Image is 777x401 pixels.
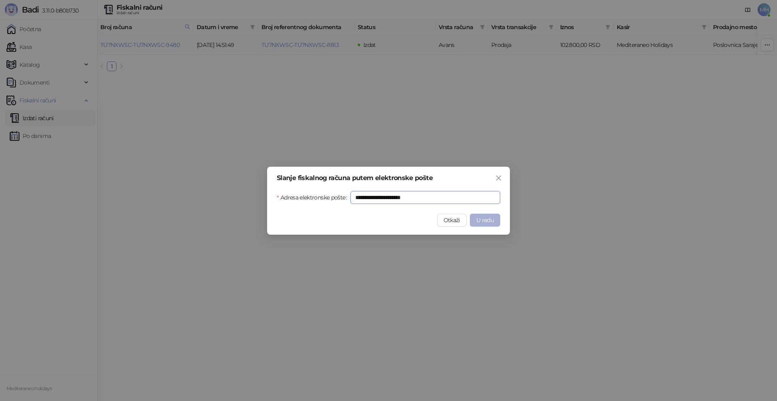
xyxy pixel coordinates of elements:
span: Otkaži [444,216,460,224]
button: Close [492,172,505,185]
button: Otkaži [437,214,467,227]
div: Slanje fiskalnog računa putem elektronske pošte [277,175,500,181]
input: Adresa elektronske pošte [350,191,500,204]
span: Zatvori [492,175,505,181]
span: close [495,175,502,181]
label: Adresa elektronske pošte [277,191,350,204]
button: U redu [470,214,500,227]
span: U redu [476,216,494,224]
